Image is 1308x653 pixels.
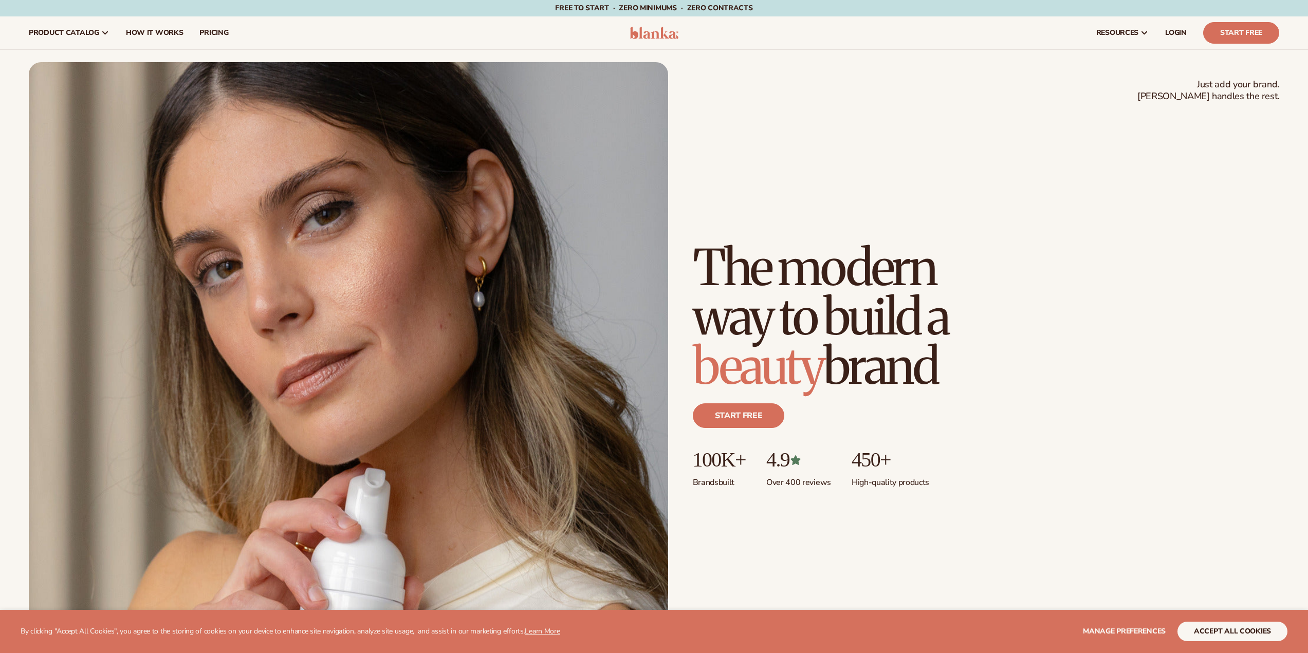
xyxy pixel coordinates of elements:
p: High-quality products [852,471,929,488]
span: resources [1096,29,1138,37]
a: LOGIN [1157,16,1195,49]
span: Free to start · ZERO minimums · ZERO contracts [555,3,752,13]
a: resources [1088,16,1157,49]
button: accept all cookies [1177,622,1287,641]
p: 4.9 [766,449,831,471]
p: By clicking "Accept All Cookies", you agree to the storing of cookies on your device to enhance s... [21,627,560,636]
span: Just add your brand. [PERSON_NAME] handles the rest. [1137,79,1279,103]
span: beauty [693,335,823,397]
a: Start free [693,403,785,428]
p: Brands built [693,471,746,488]
span: product catalog [29,29,99,37]
p: Over 400 reviews [766,471,831,488]
p: 100K+ [693,449,746,471]
span: How It Works [126,29,183,37]
a: pricing [191,16,236,49]
button: Manage preferences [1083,622,1166,641]
a: Learn More [525,626,560,636]
p: 450+ [852,449,929,471]
a: How It Works [118,16,192,49]
h1: The modern way to build a brand [693,243,1022,391]
img: logo [630,27,678,39]
span: LOGIN [1165,29,1187,37]
span: Manage preferences [1083,626,1166,636]
span: pricing [199,29,228,37]
a: Start Free [1203,22,1279,44]
a: product catalog [21,16,118,49]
